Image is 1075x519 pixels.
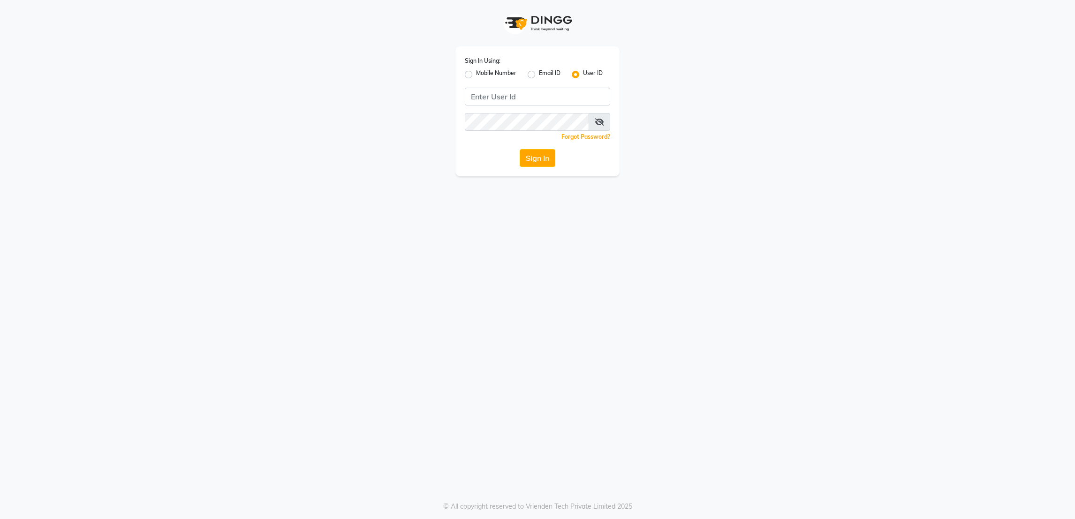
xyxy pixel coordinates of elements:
label: User ID [583,69,603,80]
label: Email ID [539,69,560,80]
label: Mobile Number [476,69,516,80]
input: Username [465,88,610,105]
a: Forgot Password? [561,133,610,140]
input: Username [465,113,589,131]
img: logo1.svg [500,9,575,37]
label: Sign In Using: [465,57,500,65]
button: Sign In [520,149,555,167]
